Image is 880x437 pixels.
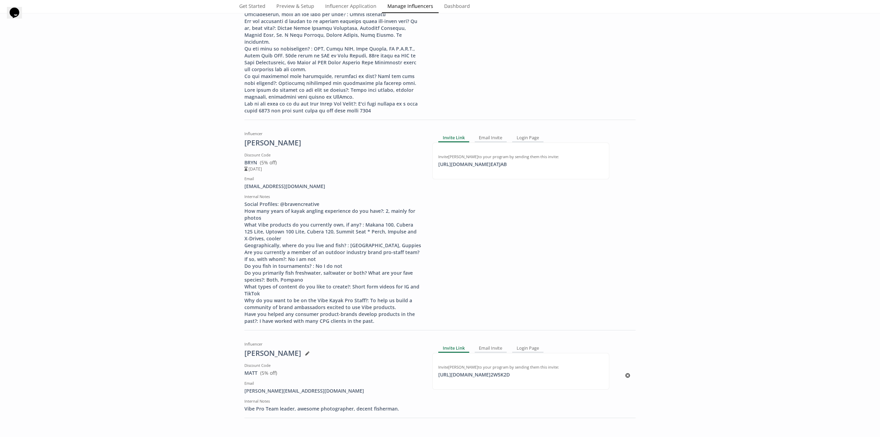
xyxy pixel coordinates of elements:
span: ( 5 % off) [260,159,277,166]
div: Email [244,381,422,386]
span: ( 5 % off) [260,370,277,376]
span: [DATE] [244,166,262,172]
div: Influencer [244,341,422,347]
div: Invite Link [438,134,469,142]
div: [PERSON_NAME] [244,348,422,359]
div: [URL][DOMAIN_NAME] 2W5K2D [434,371,514,378]
div: Discount Code [244,152,422,158]
iframe: chat widget [7,7,29,28]
div: [EMAIL_ADDRESS][DOMAIN_NAME] [244,183,422,190]
div: Email Invite [475,134,507,142]
div: Social Profiles: @bravencreative How many years of kayak angling experience do you have?: 2, main... [244,201,422,325]
div: Email [244,176,422,182]
div: Discount Code [244,363,422,368]
a: BRYN [244,159,257,166]
div: Vibe Pro Team leader, awesome photographer, decent fisherman. [244,405,422,412]
div: Internal Notes [244,398,422,404]
div: Invite [PERSON_NAME] to your program by sending them this invite: [438,364,603,370]
div: Login Page [512,134,543,142]
div: Internal Notes [244,194,422,199]
a: MATT [244,370,257,376]
div: [PERSON_NAME][EMAIL_ADDRESS][DOMAIN_NAME] [244,387,422,394]
div: Influencer [244,131,422,136]
div: [PERSON_NAME] [244,138,422,148]
div: Invite [PERSON_NAME] to your program by sending them this invite: [438,154,603,160]
div: [URL][DOMAIN_NAME] EATJAB [434,161,511,168]
div: Login Page [512,344,543,352]
div: Email Invite [475,344,507,352]
div: Invite Link [438,344,469,352]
